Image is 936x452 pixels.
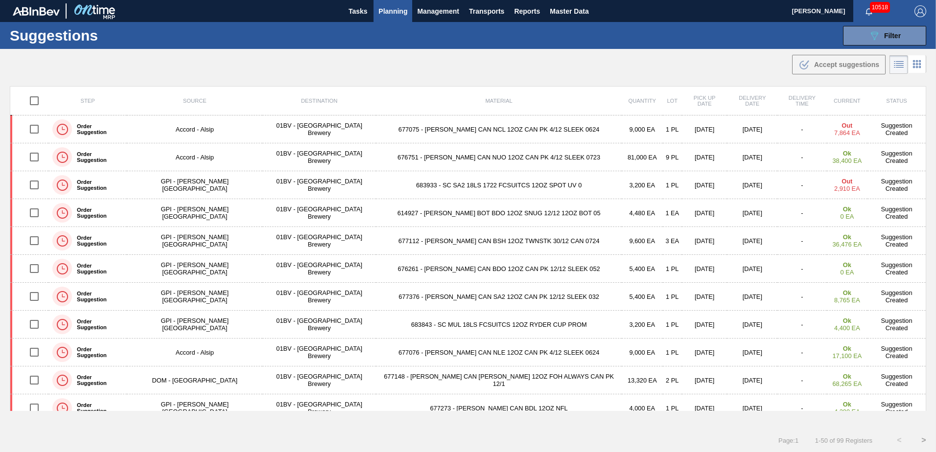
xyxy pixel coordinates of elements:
[727,199,777,227] td: [DATE]
[843,401,851,408] strong: Ok
[667,98,678,104] span: Lot
[778,437,798,444] span: Page : 1
[834,324,860,332] span: 4,400 EA
[834,296,860,304] span: 8,765 EA
[867,394,926,422] td: Suggestion Created
[127,311,262,339] td: GPI - [PERSON_NAME][GEOGRAPHIC_DATA]
[622,255,662,283] td: 5,400 EA
[127,115,262,143] td: Accord - Alsip
[663,283,682,311] td: 1 PL
[663,199,682,227] td: 1 EA
[376,115,622,143] td: 677075 - [PERSON_NAME] CAN NCL 12OZ CAN PK 4/12 SLEEK 0624
[622,115,662,143] td: 9,000 EA
[777,171,826,199] td: -
[843,261,851,269] strong: Ok
[682,227,727,255] td: [DATE]
[870,2,890,13] span: 10518
[262,311,376,339] td: 01BV - [GEOGRAPHIC_DATA] Brewery
[914,5,926,17] img: Logout
[10,199,926,227] a: Order SuggestionGPI - [PERSON_NAME][GEOGRAPHIC_DATA]01BV - [GEOGRAPHIC_DATA] Brewery614927 - [PER...
[72,374,123,386] label: Order Suggestion
[777,199,826,227] td: -
[682,143,727,171] td: [DATE]
[777,339,826,366] td: -
[832,380,862,387] span: 68,265 EA
[72,123,123,135] label: Order Suggestion
[622,199,662,227] td: 4,480 EA
[622,171,662,199] td: 3,200 EA
[10,394,926,422] a: Order SuggestionGPI - [PERSON_NAME][GEOGRAPHIC_DATA]01BV - [GEOGRAPHIC_DATA] Brewery677273 - [PER...
[127,394,262,422] td: GPI - [PERSON_NAME][GEOGRAPHIC_DATA]
[727,171,777,199] td: [DATE]
[622,339,662,366] td: 9,000 EA
[813,437,872,444] span: 1 - 50 of 99 Registers
[622,311,662,339] td: 3,200 EA
[834,98,861,104] span: Current
[727,394,777,422] td: [DATE]
[72,179,123,191] label: Order Suggestion
[622,366,662,394] td: 13,320 EA
[727,283,777,311] td: [DATE]
[886,98,907,104] span: Status
[72,291,123,302] label: Order Suggestion
[682,339,727,366] td: [DATE]
[10,115,926,143] a: Order SuggestionAccord - Alsip01BV - [GEOGRAPHIC_DATA] Brewery677075 - [PERSON_NAME] CAN NCL 12OZ...
[663,366,682,394] td: 2 PL
[127,366,262,394] td: DOM - [GEOGRAPHIC_DATA]
[127,339,262,366] td: Accord - Alsip
[262,255,376,283] td: 01BV - [GEOGRAPHIC_DATA] Brewery
[262,115,376,143] td: 01BV - [GEOGRAPHIC_DATA] Brewery
[663,311,682,339] td: 1 PL
[550,5,588,17] span: Master Data
[727,255,777,283] td: [DATE]
[777,227,826,255] td: -
[832,352,862,360] span: 17,100 EA
[127,255,262,283] td: GPI - [PERSON_NAME][GEOGRAPHIC_DATA]
[10,143,926,171] a: Order SuggestionAccord - Alsip01BV - [GEOGRAPHIC_DATA] Brewery676751 - [PERSON_NAME] CAN NUO 12OZ...
[127,283,262,311] td: GPI - [PERSON_NAME][GEOGRAPHIC_DATA]
[867,255,926,283] td: Suggestion Created
[376,394,622,422] td: 677273 - [PERSON_NAME] CAN BDL 12OZ NFL
[629,98,656,104] span: Quantity
[739,95,766,107] span: Delivery Date
[867,283,926,311] td: Suggestion Created
[663,171,682,199] td: 1 PL
[843,233,851,241] strong: Ok
[814,61,879,68] span: Accept suggestions
[13,7,60,16] img: TNhmsLtSVTkK8tSr43FrP2fwEKptu5GPRR3wAAAABJRU5ErkJggg==
[10,283,926,311] a: Order SuggestionGPI - [PERSON_NAME][GEOGRAPHIC_DATA]01BV - [GEOGRAPHIC_DATA] Brewery677376 - [PER...
[843,373,851,380] strong: Ok
[843,26,926,45] button: Filter
[262,143,376,171] td: 01BV - [GEOGRAPHIC_DATA] Brewery
[777,283,826,311] td: -
[777,143,826,171] td: -
[301,98,337,104] span: Destination
[376,339,622,366] td: 677076 - [PERSON_NAME] CAN NLE 12OZ CAN PK 4/12 SLEEK 0624
[663,255,682,283] td: 1 PL
[663,339,682,366] td: 1 PL
[72,235,123,247] label: Order Suggestion
[183,98,207,104] span: Source
[843,345,851,352] strong: Ok
[884,32,901,40] span: Filter
[867,227,926,255] td: Suggestion Created
[376,366,622,394] td: 677148 - [PERSON_NAME] CAN [PERSON_NAME] 12OZ FOH ALWAYS CAN PK 12/1
[663,143,682,171] td: 9 PL
[682,171,727,199] td: [DATE]
[262,394,376,422] td: 01BV - [GEOGRAPHIC_DATA] Brewery
[840,213,854,220] span: 0 EA
[376,311,622,339] td: 683843 - SC MUL 18LS FCSUITCS 12OZ RYDER CUP PROM
[834,408,860,415] span: 4,200 EA
[777,394,826,422] td: -
[777,115,826,143] td: -
[417,5,459,17] span: Management
[10,30,184,41] h1: Suggestions
[867,311,926,339] td: Suggestion Created
[867,171,926,199] td: Suggestion Created
[262,339,376,366] td: 01BV - [GEOGRAPHIC_DATA] Brewery
[663,227,682,255] td: 3 EA
[727,311,777,339] td: [DATE]
[72,151,123,163] label: Order Suggestion
[682,283,727,311] td: [DATE]
[10,171,926,199] a: Order SuggestionGPI - [PERSON_NAME][GEOGRAPHIC_DATA]01BV - [GEOGRAPHIC_DATA] Brewery683933 - SC S...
